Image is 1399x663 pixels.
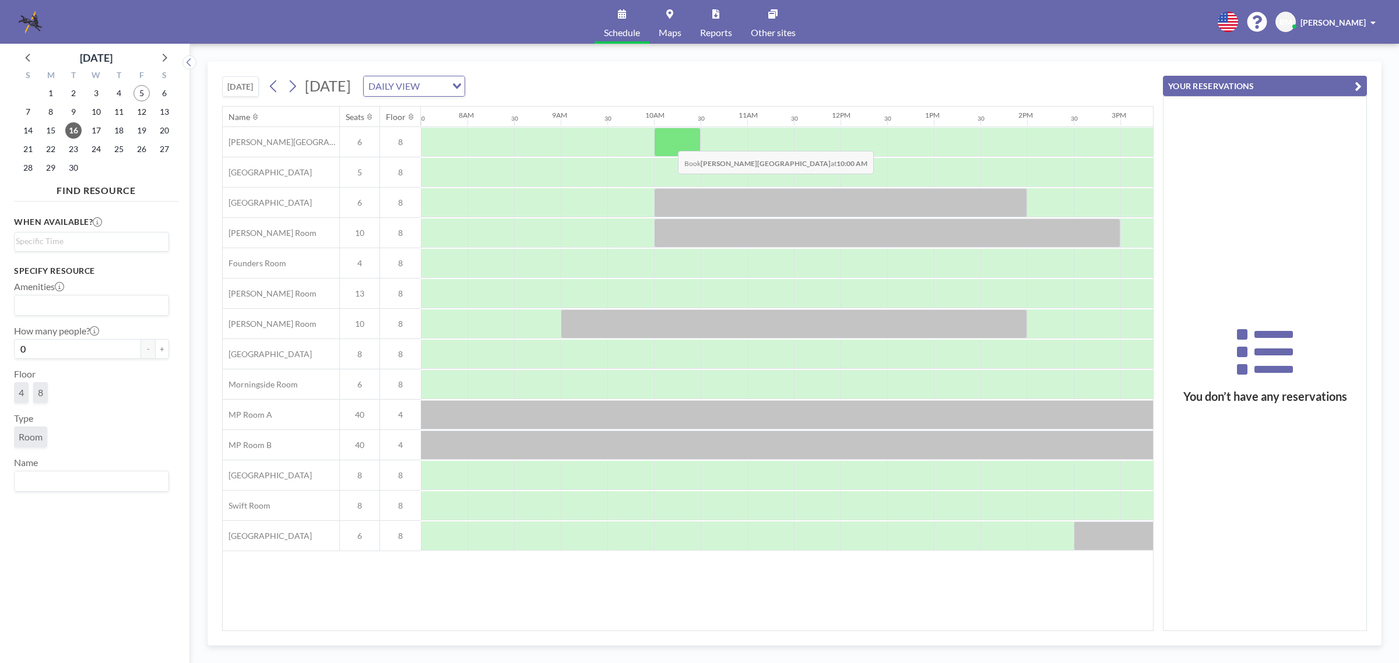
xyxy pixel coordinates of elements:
[346,112,364,122] div: Seats
[223,410,272,420] span: MP Room A
[1163,76,1367,96] button: YOUR RESERVATIONS
[340,319,379,329] span: 10
[88,104,104,120] span: Wednesday, September 10, 2025
[223,258,286,269] span: Founders Room
[701,159,831,168] b: [PERSON_NAME][GEOGRAPHIC_DATA]
[16,298,162,313] input: Search for option
[229,112,250,122] div: Name
[223,319,317,329] span: [PERSON_NAME] Room
[223,440,272,450] span: MP Room B
[130,69,153,84] div: F
[14,325,99,337] label: How many people?
[19,10,42,34] img: organization-logo
[133,122,150,139] span: Friday, September 19, 2025
[15,295,168,315] div: Search for option
[16,235,162,248] input: Search for option
[156,141,173,157] span: Saturday, September 27, 2025
[386,112,406,122] div: Floor
[340,167,379,178] span: 5
[223,379,298,390] span: Morningside Room
[65,104,82,120] span: Tuesday, September 9, 2025
[645,111,665,119] div: 10AM
[156,122,173,139] span: Saturday, September 20, 2025
[223,349,312,359] span: [GEOGRAPHIC_DATA]
[340,500,379,511] span: 8
[340,288,379,299] span: 13
[380,470,421,481] span: 8
[43,104,59,120] span: Monday, September 8, 2025
[340,440,379,450] span: 40
[380,198,421,208] span: 8
[16,474,162,489] input: Search for option
[340,531,379,541] span: 6
[340,228,379,238] span: 10
[14,457,38,468] label: Name
[223,531,312,541] span: [GEOGRAPHIC_DATA]
[700,28,732,37] span: Reports
[155,339,169,359] button: +
[423,79,445,94] input: Search for option
[223,470,312,481] span: [GEOGRAPHIC_DATA]
[133,141,150,157] span: Friday, September 26, 2025
[43,141,59,157] span: Monday, September 22, 2025
[380,167,421,178] span: 8
[111,85,127,101] span: Thursday, September 4, 2025
[978,115,985,122] div: 30
[65,122,82,139] span: Tuesday, September 16, 2025
[751,28,796,37] span: Other sites
[305,77,351,94] span: [DATE]
[88,85,104,101] span: Wednesday, September 3, 2025
[20,160,36,176] span: Sunday, September 28, 2025
[43,85,59,101] span: Monday, September 1, 2025
[15,232,168,250] div: Search for option
[85,69,108,84] div: W
[1071,115,1078,122] div: 30
[832,111,850,119] div: 12PM
[380,319,421,329] span: 8
[111,104,127,120] span: Thursday, September 11, 2025
[1018,111,1033,119] div: 2PM
[604,28,640,37] span: Schedule
[223,137,339,147] span: [PERSON_NAME][GEOGRAPHIC_DATA]
[14,281,64,292] label: Amenities
[15,471,168,491] div: Search for option
[223,198,312,208] span: [GEOGRAPHIC_DATA]
[380,531,421,541] span: 8
[884,115,891,122] div: 30
[17,69,40,84] div: S
[698,115,705,122] div: 30
[1112,111,1126,119] div: 3PM
[156,104,173,120] span: Saturday, September 13, 2025
[19,431,43,443] span: Room
[836,159,867,168] b: 10:00 AM
[14,412,33,424] label: Type
[1280,17,1292,27] span: BM
[43,160,59,176] span: Monday, September 29, 2025
[380,258,421,269] span: 8
[223,288,317,299] span: [PERSON_NAME] Room
[65,141,82,157] span: Tuesday, September 23, 2025
[141,339,155,359] button: -
[380,349,421,359] span: 8
[111,141,127,157] span: Thursday, September 25, 2025
[925,111,940,119] div: 1PM
[88,141,104,157] span: Wednesday, September 24, 2025
[133,85,150,101] span: Friday, September 5, 2025
[222,76,259,97] button: [DATE]
[511,115,518,122] div: 30
[65,160,82,176] span: Tuesday, September 30, 2025
[107,69,130,84] div: T
[459,111,474,119] div: 8AM
[380,137,421,147] span: 8
[1164,389,1366,404] h3: You don’t have any reservations
[20,141,36,157] span: Sunday, September 21, 2025
[133,104,150,120] span: Friday, September 12, 2025
[156,85,173,101] span: Saturday, September 6, 2025
[678,151,874,174] span: Book at
[223,500,270,511] span: Swift Room
[340,379,379,390] span: 6
[380,288,421,299] span: 8
[88,122,104,139] span: Wednesday, September 17, 2025
[418,115,425,122] div: 30
[20,104,36,120] span: Sunday, September 7, 2025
